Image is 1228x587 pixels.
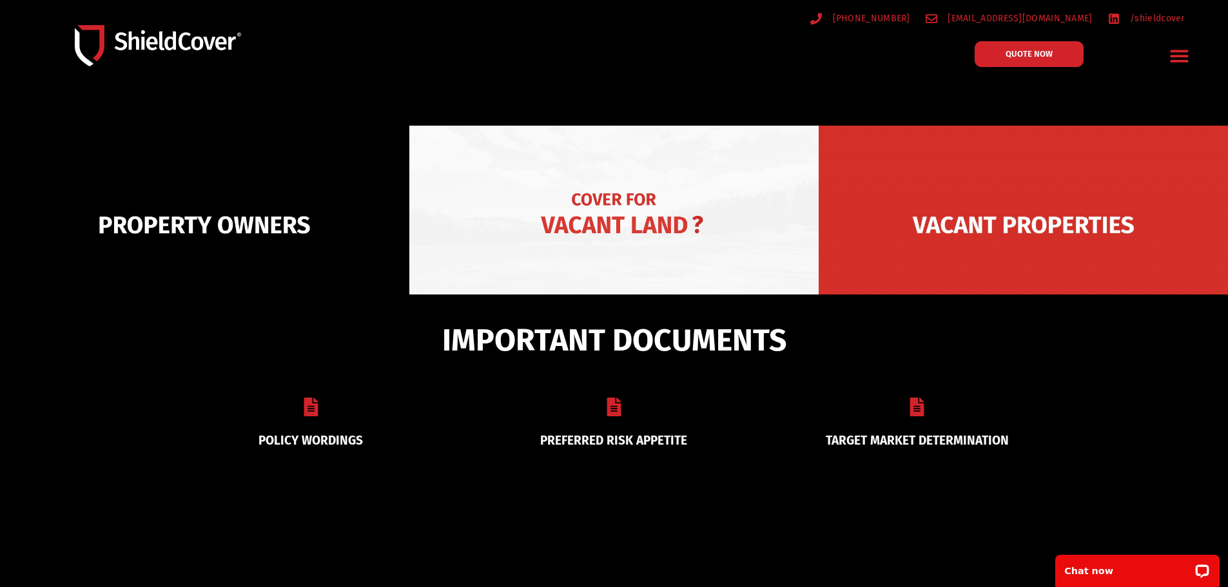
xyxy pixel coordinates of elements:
a: [PHONE_NUMBER] [810,10,910,26]
a: [EMAIL_ADDRESS][DOMAIN_NAME] [926,10,1093,26]
span: [EMAIL_ADDRESS][DOMAIN_NAME] [944,10,1092,26]
span: QUOTE NOW [1006,50,1053,58]
a: PREFERRED RISK APPETITE [540,433,687,448]
a: TARGET MARKET DETERMINATION [826,433,1009,448]
img: Shield-Cover-Underwriting-Australia-logo-full [75,25,241,66]
span: /shieldcover [1127,10,1185,26]
span: IMPORTANT DOCUMENTS [442,328,786,352]
a: POLICY WORDINGS [258,433,363,448]
span: [PHONE_NUMBER] [830,10,910,26]
a: /shieldcover [1108,10,1185,26]
iframe: LiveChat chat widget [1047,546,1228,587]
div: Menu Toggle [1165,41,1195,71]
a: QUOTE NOW [975,41,1084,67]
img: Vacant Land liability cover [409,126,819,324]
